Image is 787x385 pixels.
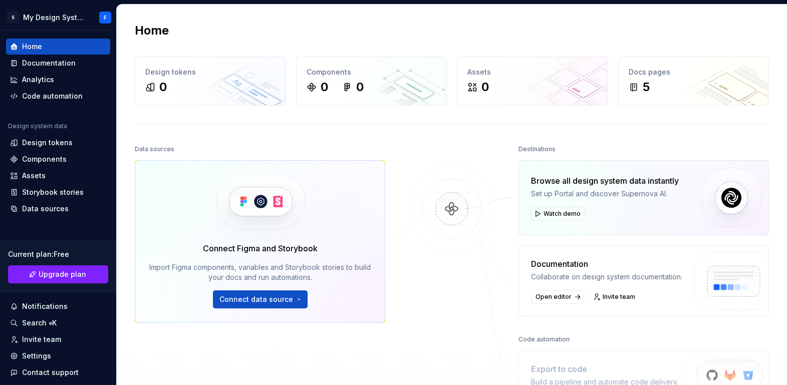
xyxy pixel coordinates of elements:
[307,67,437,77] div: Components
[531,189,679,199] div: Set up Portal and discover Supernova AI.
[6,364,110,380] button: Contact support
[296,57,447,106] a: Components00
[467,67,598,77] div: Assets
[643,79,650,95] div: 5
[104,14,107,22] div: F
[22,204,69,214] div: Data sources
[22,58,76,68] div: Documentation
[6,135,110,151] a: Design tokens
[321,79,328,95] div: 0
[6,184,110,200] a: Storybook stories
[159,79,167,95] div: 0
[22,187,84,197] div: Storybook stories
[6,298,110,314] button: Notifications
[6,39,110,55] a: Home
[6,72,110,88] a: Analytics
[203,242,318,254] div: Connect Figma and Storybook
[603,293,635,301] span: Invite team
[22,171,46,181] div: Assets
[6,168,110,184] a: Assets
[544,210,581,218] span: Watch demo
[531,272,682,282] div: Collaborate on design system documentation.
[457,57,608,106] a: Assets0
[23,13,87,23] div: My Design System
[6,151,110,167] a: Components
[8,122,67,130] div: Design system data
[22,301,68,311] div: Notifications
[145,67,276,77] div: Design tokens
[6,331,110,347] a: Invite team
[6,315,110,331] button: Search ⌘K
[22,351,51,361] div: Settings
[531,175,679,187] div: Browse all design system data instantly
[8,249,108,259] div: Current plan : Free
[135,23,169,39] h2: Home
[518,142,556,156] div: Destinations
[22,91,83,101] div: Code automation
[22,334,61,344] div: Invite team
[2,7,114,28] button: SMy Design SystemF
[22,138,73,148] div: Design tokens
[213,290,308,308] button: Connect data source
[536,293,572,301] span: Open editor
[618,57,769,106] a: Docs pages5
[22,154,67,164] div: Components
[531,290,584,304] a: Open editor
[22,318,57,328] div: Search ⌘K
[22,42,42,52] div: Home
[149,262,371,282] div: Import Figma components, variables and Storybook stories to build your docs and run automations.
[7,12,19,24] div: S
[629,67,759,77] div: Docs pages
[531,207,585,221] button: Watch demo
[356,79,364,95] div: 0
[39,269,86,279] span: Upgrade plan
[6,55,110,71] a: Documentation
[135,57,286,106] a: Design tokens0
[22,367,79,377] div: Contact support
[590,290,640,304] a: Invite team
[219,294,293,304] span: Connect data source
[135,142,174,156] div: Data sources
[8,265,108,283] button: Upgrade plan
[531,363,678,375] div: Export to code
[518,332,570,346] div: Code automation
[6,201,110,217] a: Data sources
[22,75,54,85] div: Analytics
[531,258,682,270] div: Documentation
[6,88,110,104] a: Code automation
[6,348,110,364] a: Settings
[481,79,489,95] div: 0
